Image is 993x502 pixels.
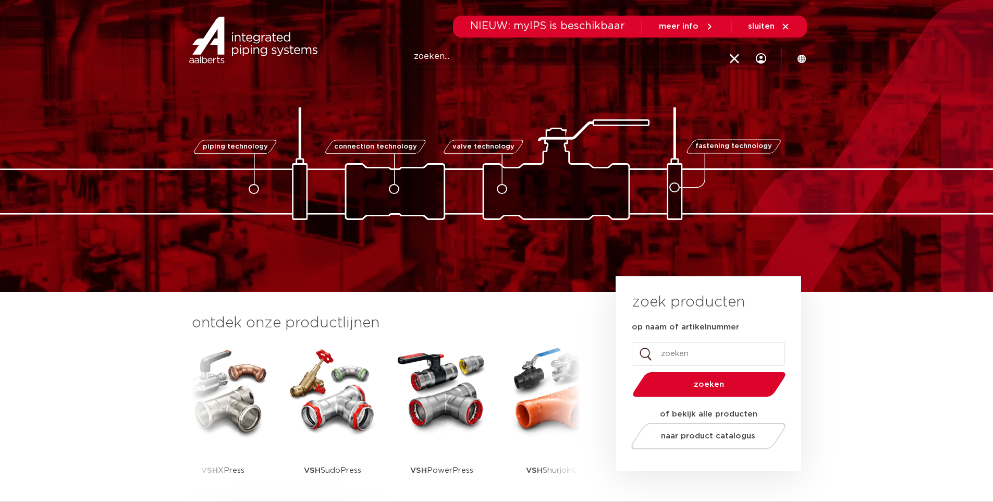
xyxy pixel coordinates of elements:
[526,467,543,474] strong: VSH
[632,292,745,313] h3: zoek producten
[661,432,755,440] span: naar product catalogus
[452,143,514,150] span: valve technology
[414,46,742,67] input: zoeken...
[660,410,757,418] strong: of bekijk alle producten
[201,467,218,474] strong: VSH
[203,143,268,150] span: piping technology
[748,22,790,31] a: sluiten
[334,143,416,150] span: connection technology
[659,22,714,31] a: meer info
[748,22,775,30] span: sluiten
[632,342,785,366] input: zoeken
[628,423,788,449] a: naar product catalogus
[304,467,321,474] strong: VSH
[695,143,772,150] span: fastening technology
[659,381,759,388] span: zoeken
[192,313,581,334] h3: ontdek onze productlijnen
[410,467,427,474] strong: VSH
[659,22,698,30] span: meer info
[470,21,625,31] span: NIEUW: myIPS is beschikbaar
[632,322,739,333] label: op naam of artikelnummer
[628,371,790,398] button: zoeken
